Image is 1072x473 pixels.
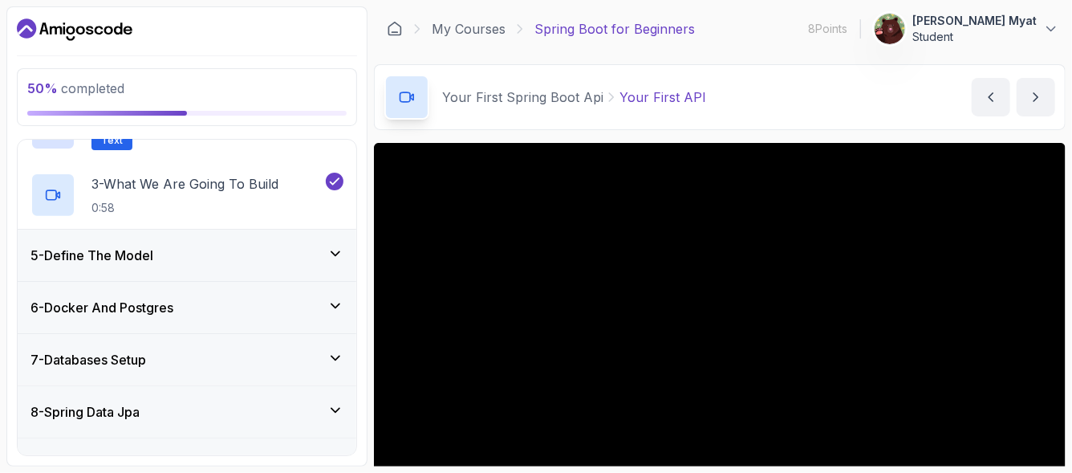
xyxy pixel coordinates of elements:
button: 3-What We Are Going To Build0:58 [30,173,343,218]
p: Student [912,29,1037,45]
h3: 7 - Databases Setup [30,350,146,369]
a: Dashboard [387,21,403,37]
a: My Courses [432,19,506,39]
button: 6-Docker And Postgres [18,282,356,333]
span: 50 % [27,80,58,96]
img: user profile image [875,14,905,44]
p: Your First API [619,88,706,107]
p: 3 - What We Are Going To Build [91,174,278,194]
button: 8-Spring Data Jpa [18,386,356,438]
p: Your First Spring Boot Api [442,88,603,107]
p: 0:58 [91,200,278,216]
button: 5-Define The Model [18,230,356,281]
a: Dashboard [17,17,132,43]
h3: 5 - Define The Model [30,246,153,265]
p: [PERSON_NAME] Myat [912,13,1037,29]
span: completed [27,80,124,96]
button: next content [1017,78,1055,116]
button: user profile image[PERSON_NAME] MyatStudent [874,13,1059,45]
h3: 8 - Spring Data Jpa [30,402,140,422]
h3: 6 - Docker And Postgres [30,298,173,317]
p: Spring Boot for Beginners [534,19,695,39]
span: Text [101,134,123,147]
button: previous content [972,78,1010,116]
p: 8 Points [808,21,847,37]
button: 7-Databases Setup [18,334,356,385]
